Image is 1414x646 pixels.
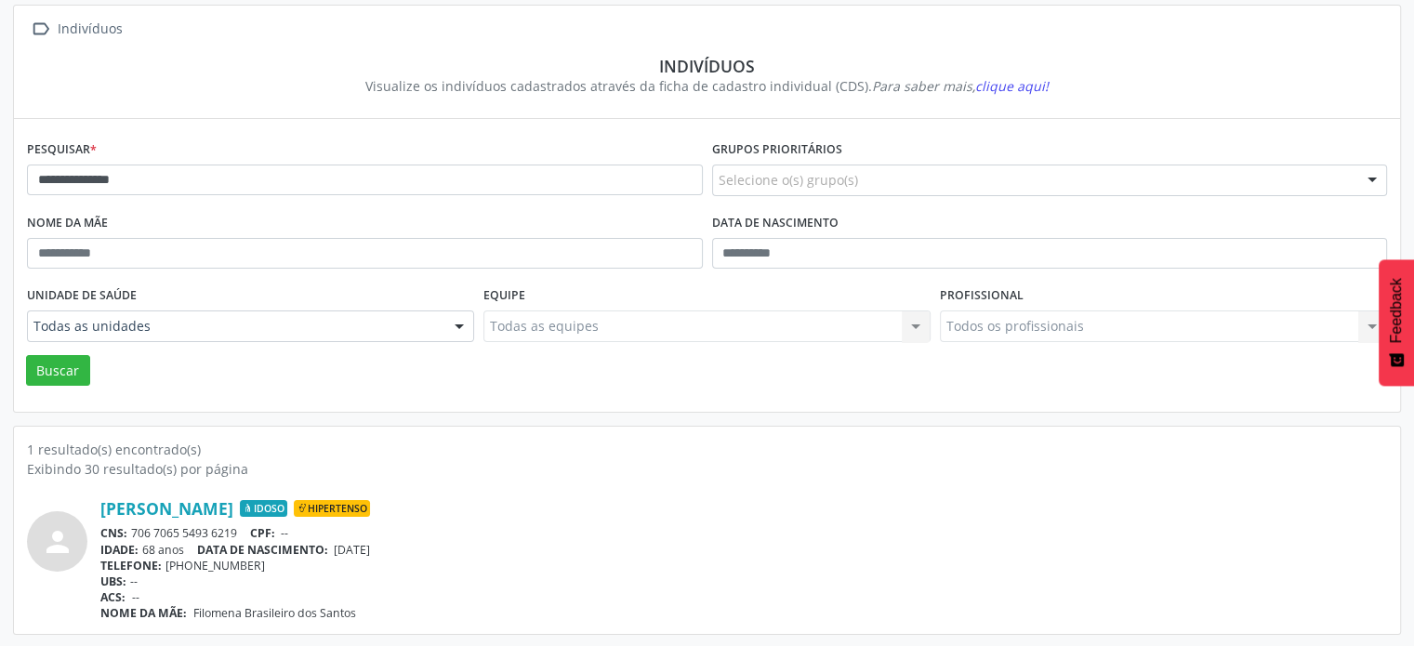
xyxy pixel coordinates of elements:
[100,558,162,573] span: TELEFONE:
[27,16,54,43] i: 
[334,542,370,558] span: [DATE]
[132,589,139,605] span: --
[483,282,525,310] label: Equipe
[975,77,1049,95] span: clique aqui!
[100,573,126,589] span: UBS:
[27,282,137,310] label: Unidade de saúde
[100,573,1387,589] div: --
[719,170,858,190] span: Selecione o(s) grupo(s)
[27,459,1387,479] div: Exibindo 30 resultado(s) por página
[54,16,126,43] div: Indivíduos
[100,542,139,558] span: IDADE:
[100,589,126,605] span: ACS:
[100,605,187,621] span: NOME DA MÃE:
[41,525,74,559] i: person
[100,525,1387,541] div: 706 7065 5493 6219
[26,355,90,387] button: Buscar
[240,500,287,517] span: Idoso
[193,605,356,621] span: Filomena Brasileiro dos Santos
[100,558,1387,573] div: [PHONE_NUMBER]
[27,209,108,238] label: Nome da mãe
[250,525,275,541] span: CPF:
[27,440,1387,459] div: 1 resultado(s) encontrado(s)
[1388,278,1405,343] span: Feedback
[27,16,126,43] a:  Indivíduos
[40,76,1374,96] div: Visualize os indivíduos cadastrados através da ficha de cadastro individual (CDS).
[294,500,370,517] span: Hipertenso
[100,498,233,519] a: [PERSON_NAME]
[281,525,288,541] span: --
[100,525,127,541] span: CNS:
[712,136,842,165] label: Grupos prioritários
[197,542,328,558] span: DATA DE NASCIMENTO:
[100,542,1387,558] div: 68 anos
[40,56,1374,76] div: Indivíduos
[940,282,1024,310] label: Profissional
[872,77,1049,95] i: Para saber mais,
[33,317,436,336] span: Todas as unidades
[1379,259,1414,386] button: Feedback - Mostrar pesquisa
[712,209,839,238] label: Data de nascimento
[27,136,97,165] label: Pesquisar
